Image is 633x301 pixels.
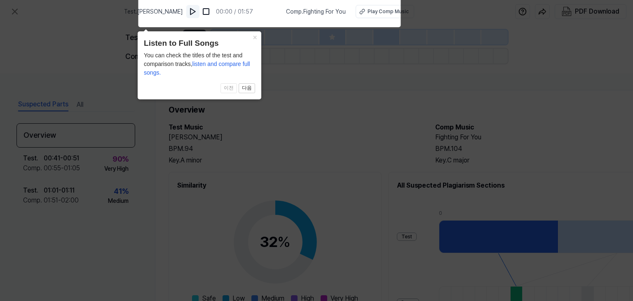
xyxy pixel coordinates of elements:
[144,51,255,77] div: You can check the titles of the test and comparison tracks,
[356,5,414,18] button: Play Comp Music
[248,31,261,43] button: Close
[189,7,197,16] img: play
[216,7,253,16] div: 00:00 / 01:57
[286,7,346,16] span: Comp . Fighting For You
[368,8,409,15] div: Play Comp Music
[144,61,250,76] span: listen and compare full songs.
[202,7,210,16] img: stop
[144,38,255,49] header: Listen to Full Songs
[124,7,183,16] span: Test . [PERSON_NAME]
[239,83,255,93] button: 다음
